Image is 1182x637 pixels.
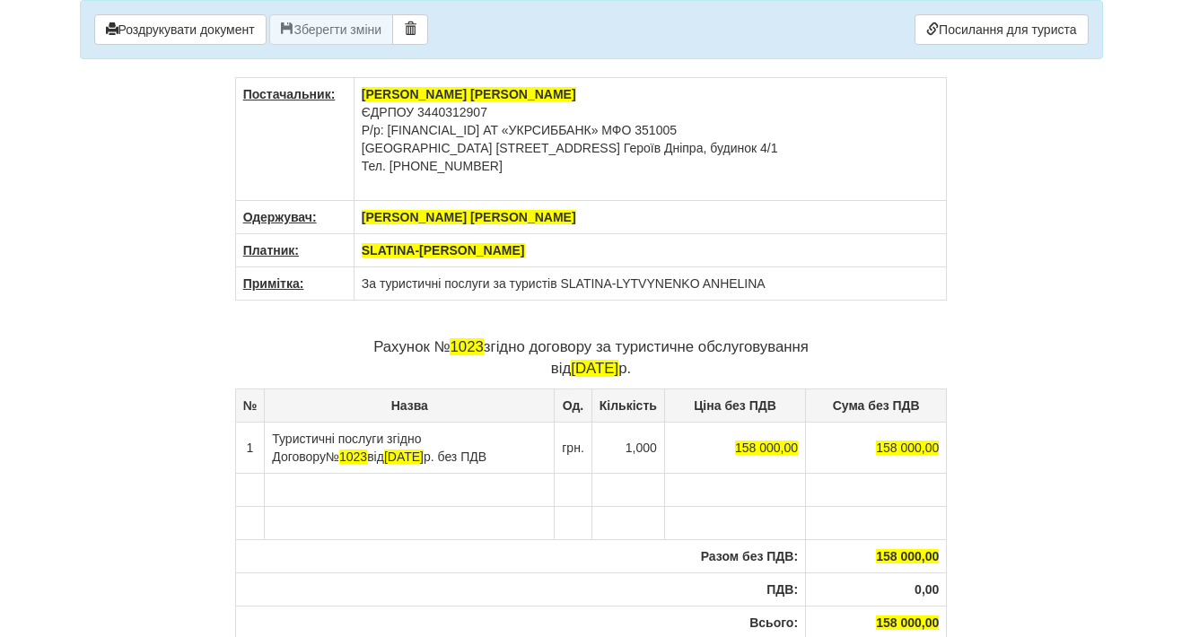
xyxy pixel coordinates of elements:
span: 158 000,00 [876,549,939,563]
span: 1023 [339,449,367,464]
p: Рахунок № згідно договору за туристичне обслуговування від р. [235,336,948,380]
td: Туристичні послуги згідно Договору від р. без ПДВ [265,422,555,473]
th: Назва [265,388,555,422]
th: Кількість [591,388,664,422]
th: Ціна без ПДВ [664,388,805,422]
th: ПДВ: [235,572,805,606]
td: грн. [555,422,592,473]
span: [PERSON_NAME] [PERSON_NAME] [362,87,576,101]
th: 0,00 [806,572,947,606]
span: 1023 [450,338,483,355]
u: Примітка: [243,276,304,291]
u: Постачальник: [243,87,336,101]
span: 158 000,00 [876,615,939,630]
u: Одержувач: [243,210,317,224]
th: № [235,388,265,422]
th: Од. [555,388,592,422]
span: SLATINA-[PERSON_NAME] [362,243,525,257]
span: 158 000,00 [876,441,939,455]
span: 158 000,00 [735,441,798,455]
span: № [326,449,367,464]
button: Роздрукувати документ [94,14,267,45]
td: 1 [235,422,265,473]
td: За туристичні послуги за туристів SLATINA-LYTVYNENKO ANHELINA [354,267,947,301]
span: [DATE] [384,449,424,464]
button: Зберегти зміни [269,14,393,45]
th: Сума без ПДВ [806,388,947,422]
a: Посилання для туриста [915,14,1088,45]
span: [PERSON_NAME] [PERSON_NAME] [362,210,576,224]
td: 1,000 [591,422,664,473]
u: Платник: [243,243,299,257]
th: Разом без ПДВ: [235,539,805,572]
span: [DATE] [571,360,618,377]
td: ЄДРПОУ 3440312907 Р/р: [FINANCIAL_ID] АТ «УКРСИББАНК» МФО 351005 [GEOGRAPHIC_DATA] [STREET_ADDRES... [354,78,947,201]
